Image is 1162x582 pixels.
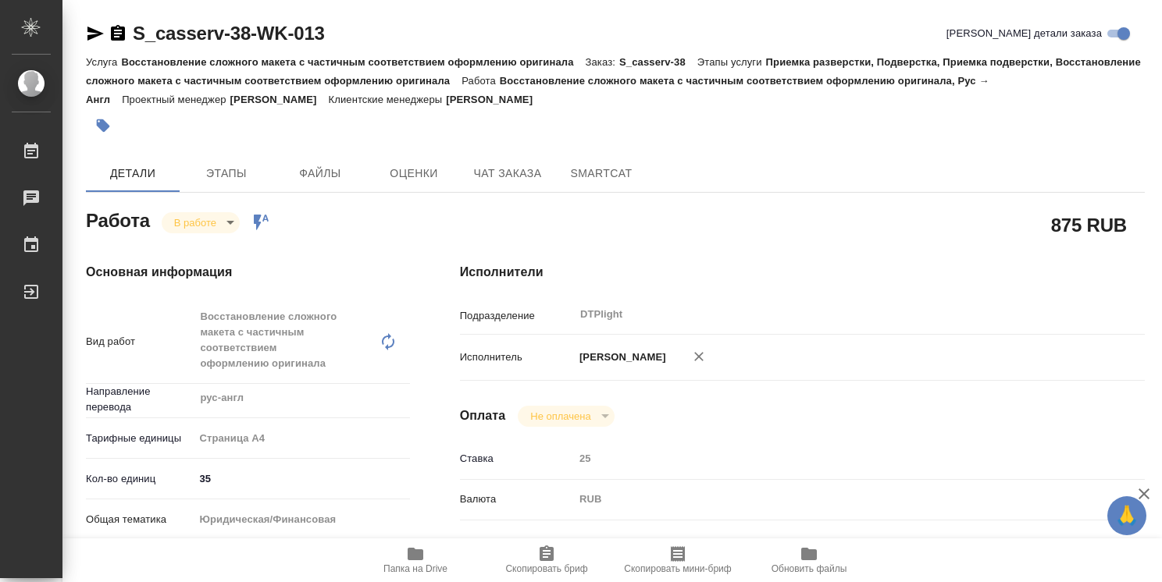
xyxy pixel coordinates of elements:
h4: Основная информация [86,263,397,282]
p: Валюта [460,492,574,507]
span: Обновить файлы [772,563,847,574]
a: S_casserv-38-WK-013 [133,23,325,44]
button: Скопировать мини-бриф [612,538,743,582]
input: Пустое поле [574,447,1088,470]
button: 🙏 [1107,496,1146,535]
h2: 875 RUB [1051,211,1127,238]
p: Вид работ [86,334,194,350]
input: ✎ Введи что-нибудь [194,467,410,490]
span: [PERSON_NAME] детали заказа [946,26,1102,41]
span: Оценки [376,164,451,183]
span: Чат заказа [470,164,545,183]
button: Скопировать ссылку для ЯМессенджера [86,24,105,43]
span: SmartCat [564,164,639,183]
button: Скопировать бриф [481,538,612,582]
h4: Оплата [460,406,506,425]
p: Работа [462,75,500,87]
div: RUB [574,486,1088,513]
button: Обновить файлы [743,538,875,582]
div: В работе [518,406,614,427]
span: Файлы [283,164,358,183]
p: Услуга [86,56,121,68]
p: [PERSON_NAME] [574,350,666,365]
span: 🙏 [1114,499,1140,532]
button: Удалить исполнителя [682,339,716,374]
p: [PERSON_NAME] [230,94,329,105]
p: Подразделение [460,308,574,324]
button: Добавить тэг [86,108,120,143]
p: Тарифные единицы [86,431,194,446]
button: Скопировать ссылку [109,24,127,43]
span: Скопировать мини-бриф [624,563,731,574]
div: Страница А4 [194,425,410,452]
button: В работе [169,216,221,229]
p: Восстановление сложного макета с частичным соответствием оформлению оригинала [121,56,585,68]
p: S_casserv-38 [619,56,697,68]
span: Этапы [189,164,264,183]
p: Проектный менеджер [122,94,230,105]
p: Ставка [460,451,574,467]
h4: Исполнители [460,263,1145,282]
button: Папка на Drive [350,538,481,582]
p: Исполнитель [460,350,574,365]
p: Клиентские менеджеры [329,94,447,105]
p: Общая тематика [86,512,194,527]
div: В работе [162,212,240,233]
span: Папка на Drive [383,563,447,574]
p: Этапы услуги [697,56,766,68]
p: Направление перевода [86,384,194,415]
span: Скопировать бриф [505,563,587,574]
h2: Работа [86,205,150,233]
p: [PERSON_NAME] [446,94,544,105]
p: Восстановление сложного макета с частичным соответствием оформлению оригинала, Рус → Англ [86,75,989,105]
p: Заказ: [586,56,619,68]
button: Не оплачена [526,410,595,423]
div: Юридическая/Финансовая [194,506,410,533]
p: Кол-во единиц [86,471,194,487]
span: Детали [95,164,170,183]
